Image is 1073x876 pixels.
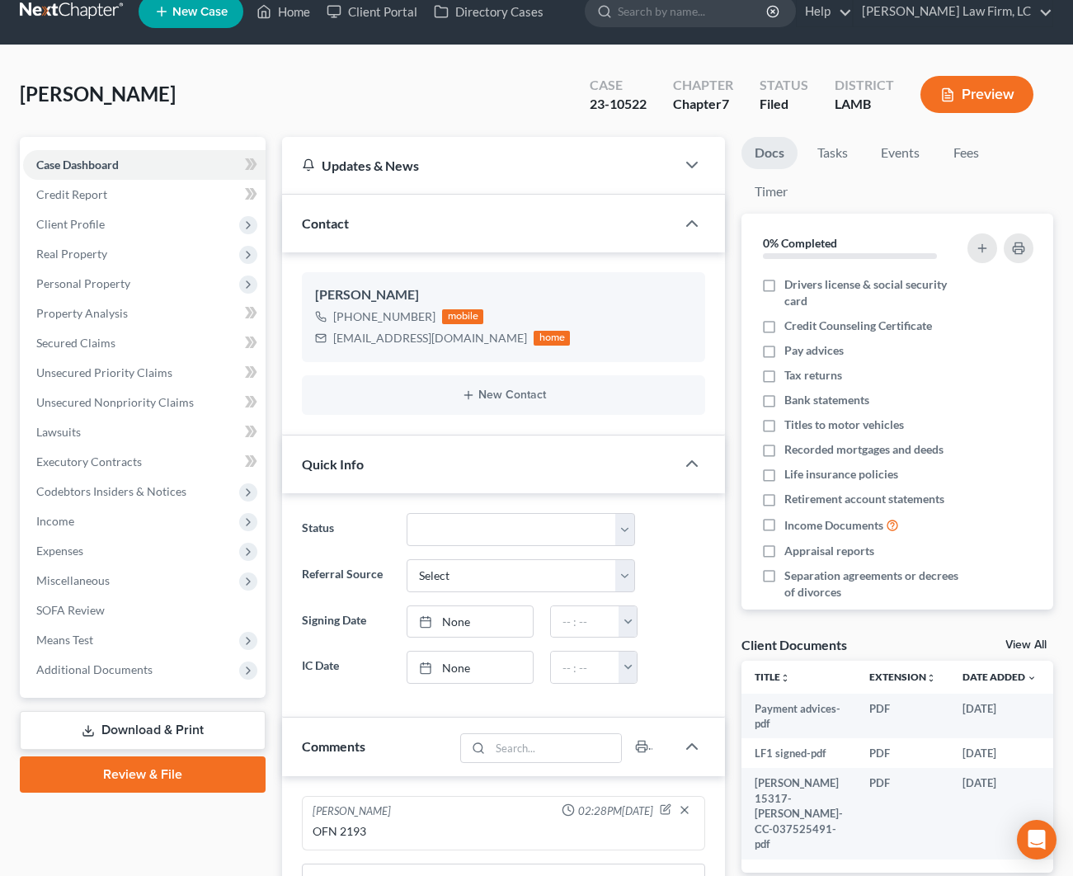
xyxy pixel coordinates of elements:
span: SOFA Review [36,603,105,617]
td: LF1 signed-pdf [741,738,856,768]
a: Timer [741,176,801,208]
span: Additional Documents [36,662,153,676]
span: Comments [302,738,365,754]
div: Updates & News [302,157,656,174]
span: Bank statements [784,392,869,408]
button: Preview [920,76,1033,113]
span: Personal Property [36,276,130,290]
span: Real Property [36,247,107,261]
a: Case Dashboard [23,150,266,180]
div: Status [760,76,808,95]
label: IC Date [294,651,398,684]
span: 02:28PM[DATE] [578,803,653,819]
a: Executory Contracts [23,447,266,477]
span: Client Profile [36,217,105,231]
div: Case [590,76,647,95]
span: Unsecured Nonpriority Claims [36,395,194,409]
i: unfold_more [780,673,790,683]
span: New Case [172,6,228,18]
a: Fees [939,137,992,169]
span: Executory Contracts [36,454,142,469]
a: None [407,652,532,683]
button: New Contact [315,389,692,402]
td: [DATE] [949,768,1050,859]
span: Miscellaneous [36,573,110,587]
td: [DATE] [949,738,1050,768]
label: Referral Source [294,559,398,592]
a: SOFA Review [23,596,266,625]
a: Tasks [804,137,861,169]
div: home [534,331,570,346]
input: -- : -- [551,652,620,683]
div: mobile [442,309,483,324]
i: expand_more [1027,673,1037,683]
span: Secured Claims [36,336,115,350]
span: Recorded mortgages and deeds [784,441,944,458]
a: Date Added expand_more [962,671,1037,683]
span: Means Test [36,633,93,647]
div: [PERSON_NAME] [315,285,692,305]
span: Lawsuits [36,425,81,439]
td: [DATE] [949,694,1050,739]
a: Unsecured Nonpriority Claims [23,388,266,417]
span: Quick Info [302,456,364,472]
a: Property Analysis [23,299,266,328]
span: Life insurance policies [784,466,898,483]
div: Filed [760,95,808,114]
span: Drivers license & social security card [784,276,961,309]
td: PDF [856,694,949,739]
span: 7 [722,96,729,111]
span: Expenses [36,544,83,558]
div: Open Intercom Messenger [1017,820,1057,860]
a: View All [1005,639,1047,651]
div: District [835,76,894,95]
a: Unsecured Priority Claims [23,358,266,388]
a: Download & Print [20,711,266,750]
strong: 0% Completed [763,236,837,250]
td: PDF [856,738,949,768]
span: Retirement account statements [784,491,944,507]
a: Events [868,137,933,169]
a: Docs [741,137,798,169]
a: None [407,606,532,638]
span: Credit Counseling Certificate [784,318,932,334]
a: Lawsuits [23,417,266,447]
span: Separation agreements or decrees of divorces [784,568,961,600]
td: PDF [856,768,949,859]
div: [PERSON_NAME] [313,803,391,820]
a: Titleunfold_more [755,671,790,683]
label: Signing Date [294,605,398,638]
span: Contact [302,215,349,231]
a: Extensionunfold_more [869,671,936,683]
td: Payment advices-pdf [741,694,856,739]
span: Income Documents [784,517,883,534]
div: [EMAIL_ADDRESS][DOMAIN_NAME] [333,330,527,346]
span: [PERSON_NAME] [20,82,176,106]
input: Search... [491,734,622,762]
div: OFN 2193 [313,823,694,840]
span: Credit Report [36,187,107,201]
td: [PERSON_NAME] 15317-[PERSON_NAME]-CC-037525491-pdf [741,768,856,859]
span: Titles to motor vehicles [784,417,904,433]
label: Status [294,513,398,546]
span: Codebtors Insiders & Notices [36,484,186,498]
div: Chapter [673,95,733,114]
span: Case Dashboard [36,158,119,172]
span: Appraisal reports [784,543,874,559]
a: Credit Report [23,180,266,210]
div: LAMB [835,95,894,114]
span: Unsecured Priority Claims [36,365,172,379]
i: unfold_more [926,673,936,683]
a: Secured Claims [23,328,266,358]
span: Property Analysis [36,306,128,320]
div: 23-10522 [590,95,647,114]
span: Tax returns [784,367,842,384]
div: [PHONE_NUMBER] [333,308,435,325]
input: -- : -- [551,606,620,638]
span: Pay advices [784,342,844,359]
div: Client Documents [741,636,847,653]
span: Income [36,514,74,528]
div: Chapter [673,76,733,95]
a: Review & File [20,756,266,793]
